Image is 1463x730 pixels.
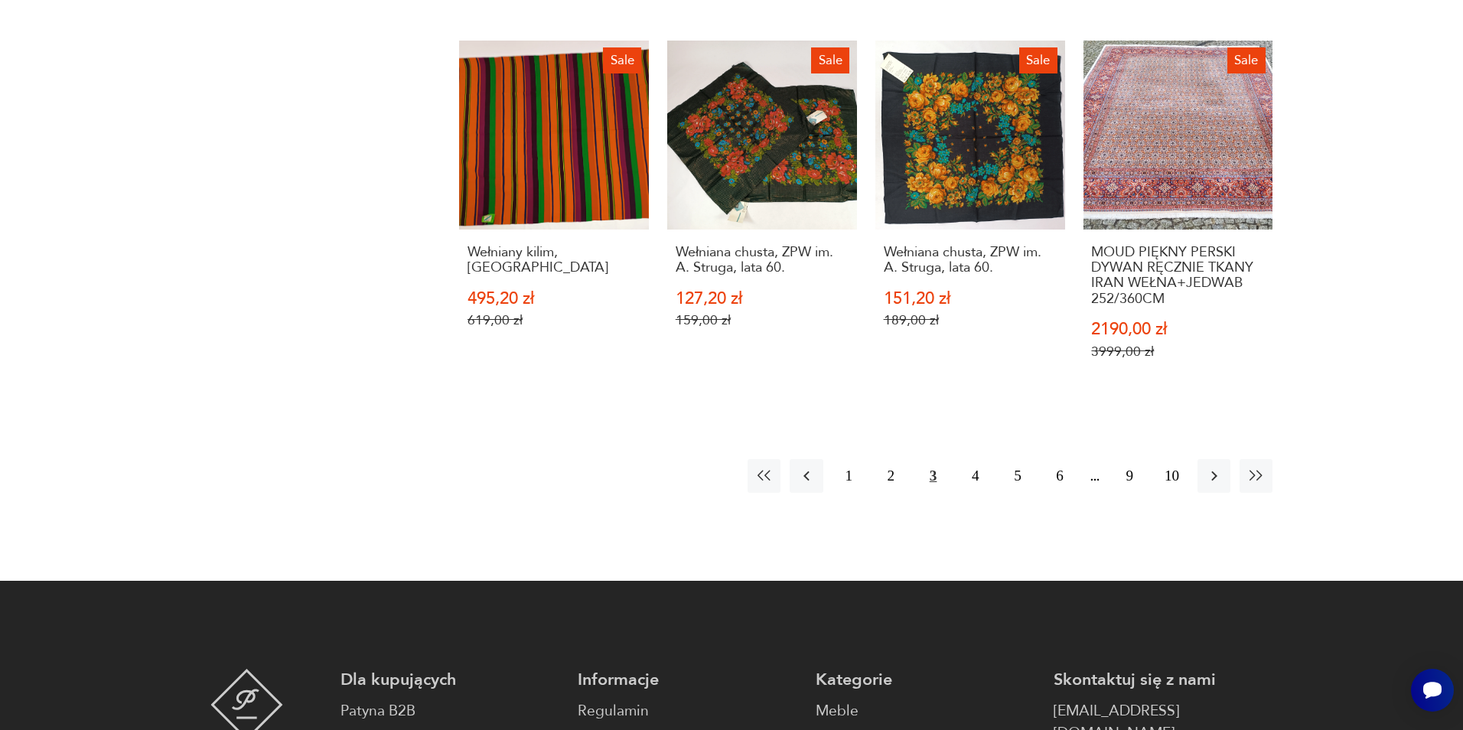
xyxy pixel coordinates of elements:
p: 3999,00 zł [1091,344,1264,360]
button: 9 [1113,459,1146,492]
p: 495,20 zł [468,291,640,307]
h3: Wełniany kilim, [GEOGRAPHIC_DATA] [468,245,640,276]
p: 2190,00 zł [1091,321,1264,337]
p: 127,20 zł [676,291,849,307]
a: SaleWełniana chusta, ZPW im. A. Struga, lata 60.Wełniana chusta, ZPW im. A. Struga, lata 60.151,2... [875,41,1065,396]
h3: MOUD PIĘKNY PERSKI DYWAN RĘCZNIE TKANY IRAN WEŁNA+JEDWAB 252/360CM [1091,245,1264,308]
p: 159,00 zł [676,312,849,328]
p: Kategorie [816,669,1035,691]
button: 10 [1155,459,1188,492]
button: 6 [1044,459,1077,492]
button: 3 [917,459,950,492]
h3: Wełniana chusta, ZPW im. A. Struga, lata 60. [884,245,1057,276]
p: Skontaktuj się z nami [1054,669,1273,691]
button: 2 [875,459,907,492]
p: Informacje [578,669,797,691]
a: Meble [816,700,1035,722]
p: Dla kupujących [340,669,560,691]
a: Regulamin [578,700,797,722]
a: SaleMOUD PIĘKNY PERSKI DYWAN RĘCZNIE TKANY IRAN WEŁNA+JEDWAB 252/360CMMOUD PIĘKNY PERSKI DYWAN RĘ... [1083,41,1273,396]
button: 5 [1001,459,1034,492]
p: 151,20 zł [884,291,1057,307]
a: SaleWełniana chusta, ZPW im. A. Struga, lata 60.Wełniana chusta, ZPW im. A. Struga, lata 60.127,2... [667,41,857,396]
iframe: Smartsupp widget button [1411,669,1454,712]
a: SaleWełniany kilim, CepeliaWełniany kilim, [GEOGRAPHIC_DATA]495,20 zł619,00 zł [459,41,649,396]
button: 4 [959,459,992,492]
a: Patyna B2B [340,700,560,722]
p: 619,00 zł [468,312,640,328]
p: 189,00 zł [884,312,1057,328]
h3: Wełniana chusta, ZPW im. A. Struga, lata 60. [676,245,849,276]
button: 1 [833,459,865,492]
